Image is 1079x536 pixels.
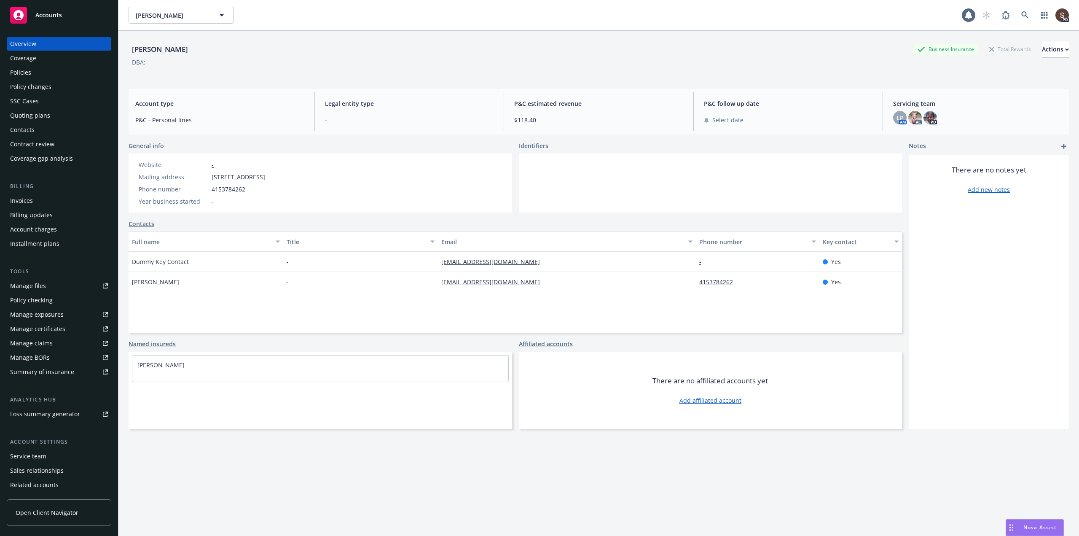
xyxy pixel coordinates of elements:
div: Manage certificates [10,322,65,336]
div: Tools [7,267,111,276]
span: Open Client Navigator [16,508,78,517]
a: Report a Bug [997,7,1014,24]
a: [EMAIL_ADDRESS][DOMAIN_NAME] [441,278,547,286]
button: Email [438,232,696,252]
a: Policy changes [7,80,111,94]
span: [PERSON_NAME] [132,277,179,286]
span: Legal entity type [325,99,494,108]
div: Overview [10,37,36,51]
div: Total Rewards [985,44,1035,54]
div: Installment plans [10,237,59,250]
span: Accounts [35,12,62,19]
div: Manage BORs [10,351,50,364]
button: [PERSON_NAME] [129,7,234,24]
span: LP [896,113,904,122]
span: Servicing team [893,99,1062,108]
div: DBA: - [132,58,148,67]
div: Website [139,160,208,169]
span: Account type [135,99,304,108]
span: - [287,277,289,286]
div: Full name [132,237,271,246]
a: 4153784262 [699,278,740,286]
img: photo [923,111,937,124]
div: Account charges [10,223,57,236]
a: Manage certificates [7,322,111,336]
a: Policies [7,66,111,79]
div: Related accounts [10,478,59,492]
a: Manage exposures [7,308,111,321]
div: Email [441,237,683,246]
span: - [287,257,289,266]
a: Start snowing [978,7,995,24]
a: Service team [7,450,111,463]
button: Phone number [696,232,820,252]
a: Summary of insurance [7,365,111,379]
div: Summary of insurance [10,365,74,379]
span: [STREET_ADDRESS] [212,172,265,181]
div: Contract review [10,137,54,151]
a: Add new notes [968,185,1010,194]
a: Contacts [129,219,154,228]
button: Full name [129,232,283,252]
a: Invoices [7,194,111,207]
div: [PERSON_NAME] [129,44,191,55]
a: Manage files [7,279,111,293]
span: - [325,116,494,124]
div: Invoices [10,194,33,207]
div: Sales relationships [10,464,64,477]
span: [PERSON_NAME] [136,11,209,20]
a: Add affiliated account [679,396,741,405]
a: [EMAIL_ADDRESS][DOMAIN_NAME] [441,258,547,266]
span: P&C follow up date [704,99,873,108]
div: Analytics hub [7,396,111,404]
div: Contacts [10,123,35,137]
span: - [212,197,214,206]
a: Installment plans [7,237,111,250]
span: Identifiers [519,141,548,150]
span: General info [129,141,164,150]
div: Coverage gap analysis [10,152,73,165]
div: Account settings [7,438,111,446]
span: There are no notes yet [952,165,1026,175]
a: Sales relationships [7,464,111,477]
img: photo [1055,8,1069,22]
a: SSC Cases [7,94,111,108]
div: Key contact [823,237,889,246]
span: Select date [712,116,743,124]
div: Service team [10,450,46,463]
span: P&C - Personal lines [135,116,304,124]
div: Business Insurance [913,44,978,54]
div: Policy checking [10,294,53,307]
span: Yes [831,257,841,266]
div: Year business started [139,197,208,206]
a: Affiliated accounts [519,339,573,348]
span: Notes [909,141,926,151]
div: Title [287,237,425,246]
a: Loss summary generator [7,407,111,421]
a: Account charges [7,223,111,236]
div: Billing [7,182,111,191]
div: Loss summary generator [10,407,80,421]
button: Key contact [819,232,902,252]
a: Switch app [1036,7,1053,24]
span: There are no affiliated accounts yet [652,376,768,386]
a: Search [1017,7,1033,24]
a: - [699,258,708,266]
span: Yes [831,277,841,286]
a: Quoting plans [7,109,111,122]
a: Related accounts [7,478,111,492]
div: Phone number [139,185,208,194]
img: photo [908,111,922,124]
span: Dummy Key Contact [132,257,189,266]
div: Manage files [10,279,46,293]
div: SSC Cases [10,94,39,108]
div: Actions [1042,41,1069,57]
span: $118.40 [514,116,683,124]
a: Overview [7,37,111,51]
div: Policies [10,66,31,79]
a: Coverage gap analysis [7,152,111,165]
a: Policy checking [7,294,111,307]
div: Billing updates [10,208,53,222]
a: Manage BORs [7,351,111,364]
